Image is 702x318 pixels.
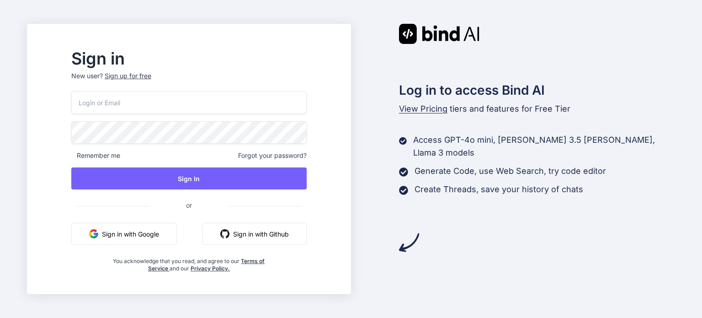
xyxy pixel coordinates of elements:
p: Access GPT-4o mini, [PERSON_NAME] 3.5 [PERSON_NAME], Llama 3 models [413,134,675,159]
h2: Sign in [71,51,307,66]
a: Terms of Service [148,258,265,272]
img: Bind AI logo [399,24,479,44]
img: google [89,229,98,238]
p: Create Threads, save your history of chats [415,183,583,196]
p: New user? [71,71,307,92]
span: Forgot your password? [238,151,307,160]
button: Sign in with Google [71,223,177,245]
button: Sign In [71,167,307,189]
span: View Pricing [399,104,447,113]
p: tiers and features for Free Tier [399,102,675,115]
div: You acknowledge that you read, and agree to our and our [111,252,268,272]
span: or [149,194,229,216]
img: github [220,229,229,238]
a: Privacy Policy. [191,265,230,272]
span: Remember me [71,151,120,160]
p: Generate Code, use Web Search, try code editor [415,165,606,178]
button: Sign in with Github [202,223,307,245]
div: Sign up for free [105,71,151,81]
h2: Log in to access Bind AI [399,81,675,100]
input: Login or Email [71,92,307,114]
img: arrow [399,232,419,253]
